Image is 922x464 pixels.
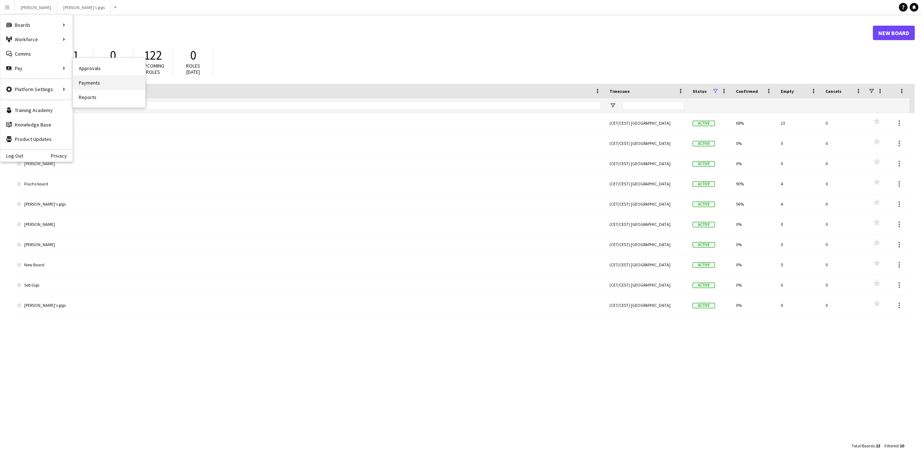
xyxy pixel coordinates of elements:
[873,26,915,40] a: New Board
[693,121,715,126] span: Active
[17,174,601,194] a: Flachs board
[732,214,776,234] div: 0%
[693,89,707,94] span: Status
[736,89,758,94] span: Confirmed
[884,443,899,448] span: Filtered
[732,275,776,295] div: 0%
[776,295,821,315] div: 0
[732,154,776,173] div: 0%
[821,194,866,214] div: 0
[776,194,821,214] div: 4
[732,295,776,315] div: 0%
[693,181,715,187] span: Active
[186,63,200,75] span: Roles [DATE]
[144,47,162,63] span: 122
[732,235,776,254] div: 0%
[776,113,821,133] div: 23
[73,61,145,76] a: Approvals
[821,133,866,153] div: 0
[17,154,601,174] a: [PERSON_NAME]
[605,154,688,173] div: (CET/CEST) [GEOGRAPHIC_DATA]
[17,275,601,295] a: Seb Gigs
[605,214,688,234] div: (CET/CEST) [GEOGRAPHIC_DATA]
[605,255,688,275] div: (CET/CEST) [GEOGRAPHIC_DATA]
[821,275,866,295] div: 0
[605,194,688,214] div: (CET/CEST) [GEOGRAPHIC_DATA]
[776,255,821,275] div: 0
[693,202,715,207] span: Active
[0,61,73,76] div: Pay
[622,101,684,110] input: Timezone Filter Input
[693,283,715,288] span: Active
[17,235,601,255] a: [PERSON_NAME]
[732,113,776,133] div: 68%
[0,132,73,146] a: Product Updates
[852,439,880,453] div: :
[821,154,866,173] div: 0
[17,214,601,235] a: [PERSON_NAME]
[821,113,866,133] div: 0
[732,255,776,275] div: 0%
[57,0,111,14] button: [PERSON_NAME]'s gigs
[73,76,145,90] a: Payments
[17,255,601,275] a: New Board
[781,89,794,94] span: Empty
[73,90,145,104] a: Reports
[15,0,57,14] button: [PERSON_NAME]
[17,194,601,214] a: [PERSON_NAME]'s gigs
[826,89,841,94] span: Cancels
[732,174,776,194] div: 90%
[776,275,821,295] div: 0
[821,174,866,194] div: 0
[0,153,23,159] a: Log Out
[0,18,73,32] div: Boards
[876,443,880,448] span: 13
[17,295,601,315] a: [PERSON_NAME]'s gigs
[17,133,601,154] a: [PERSON_NAME]
[693,161,715,167] span: Active
[605,174,688,194] div: (CET/CEST) [GEOGRAPHIC_DATA]
[900,443,904,448] span: 10
[0,103,73,117] a: Training Academy
[609,89,630,94] span: Timezone
[17,113,601,133] a: [PERSON_NAME]
[605,275,688,295] div: (CET/CEST) [GEOGRAPHIC_DATA]
[776,174,821,194] div: 4
[0,47,73,61] a: Comms
[821,235,866,254] div: 0
[821,295,866,315] div: 0
[190,47,196,63] span: 0
[732,133,776,153] div: 0%
[776,133,821,153] div: 0
[30,101,601,110] input: Board name Filter Input
[0,32,73,47] div: Workforce
[884,439,904,453] div: :
[693,262,715,268] span: Active
[821,255,866,275] div: 0
[141,63,164,75] span: Upcoming roles
[852,443,875,448] span: Total Boards
[0,82,73,96] div: Platform Settings
[110,47,116,63] span: 0
[605,113,688,133] div: (CET/CEST) [GEOGRAPHIC_DATA]
[13,27,873,38] h1: Boards
[605,295,688,315] div: (CET/CEST) [GEOGRAPHIC_DATA]
[605,235,688,254] div: (CET/CEST) [GEOGRAPHIC_DATA]
[693,303,715,308] span: Active
[51,153,73,159] a: Privacy
[732,194,776,214] div: 56%
[693,242,715,248] span: Active
[776,214,821,234] div: 0
[609,102,616,109] button: Open Filter Menu
[605,133,688,153] div: (CET/CEST) [GEOGRAPHIC_DATA]
[776,235,821,254] div: 0
[0,117,73,132] a: Knowledge Base
[693,141,715,146] span: Active
[776,154,821,173] div: 0
[821,214,866,234] div: 0
[693,222,715,227] span: Active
